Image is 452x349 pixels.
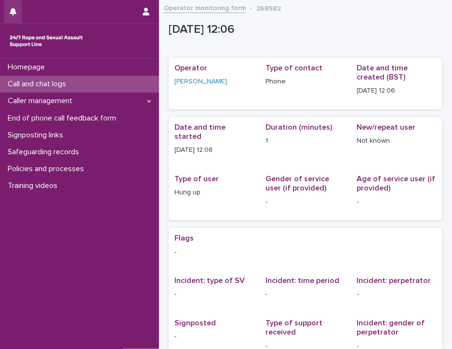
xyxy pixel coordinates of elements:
p: - [266,197,345,207]
p: End of phone call feedback form [4,114,124,123]
p: Hung up [174,188,254,198]
p: - [174,332,254,342]
p: Policies and processes [4,164,92,174]
p: 1 [266,136,345,146]
p: - [174,247,437,257]
p: [DATE] 12:06 [357,86,437,96]
p: Homepage [4,63,53,72]
span: Flags [174,234,194,242]
p: Caller management [4,96,80,106]
span: Age of service user (if provided) [357,175,436,192]
p: - [266,289,345,299]
span: Duration (minutes) [266,123,332,131]
p: Call and chat logs [4,80,74,89]
p: 268582 [256,2,281,13]
p: - [357,197,437,207]
p: - [174,289,254,299]
span: Type of user [174,175,219,183]
span: Incident: gender of perpetrator [357,319,425,336]
span: Date and time created (BST) [357,64,408,81]
span: Type of contact [266,64,322,72]
p: [DATE] 12:08 [174,145,254,155]
span: Signposted [174,319,216,327]
img: rhQMoQhaT3yELyF149Cw [8,31,85,51]
p: Signposting links [4,131,71,140]
p: Safeguarding records [4,148,87,157]
span: Date and time started [174,123,226,140]
span: Incident: time period [266,277,339,284]
a: Operator monitoring form [164,2,246,13]
span: Incident: perpetrator [357,277,431,284]
span: Type of support received [266,319,322,336]
p: - [357,289,437,299]
span: Gender of service user (if provided) [266,175,329,192]
span: New/repeat user [357,123,416,131]
p: [DATE] 12:06 [169,23,439,37]
span: Incident: type of SV [174,277,245,284]
p: Training videos [4,181,65,190]
a: [PERSON_NAME] [174,77,227,87]
p: Phone [266,77,345,87]
p: Not known [357,136,437,146]
span: Operator [174,64,207,72]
